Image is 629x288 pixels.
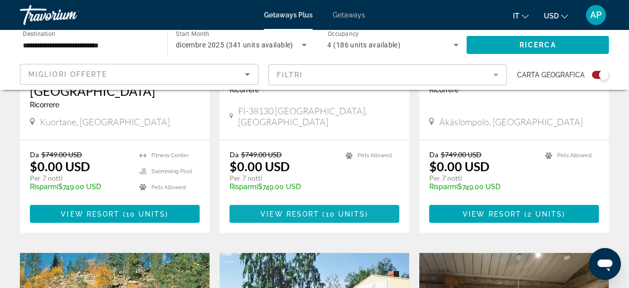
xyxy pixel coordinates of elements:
[230,86,259,94] span: Ricorrere
[429,86,459,94] span: Ricorrere
[176,31,209,38] span: Start Month
[429,183,535,191] p: $749.00 USD
[519,41,556,49] span: Ricerca
[463,210,521,218] span: View Resort
[30,101,59,109] span: Ricorrere
[28,70,108,78] span: Migliori offerte
[230,174,336,183] p: Per 7 notti
[333,11,365,19] a: Getaways
[429,150,438,159] span: Da
[30,159,90,174] p: $0.00 USD
[230,159,290,174] p: $0.00 USD
[176,41,293,49] span: dicembre 2025 (341 units available)
[230,183,336,191] p: $749.00 USD
[268,64,507,86] button: Filter
[126,210,166,218] span: 10 units
[429,174,535,183] p: Per 7 notti
[517,68,585,82] span: Carta geografica
[439,116,583,127] span: Äkäslompolo, [GEOGRAPHIC_DATA]
[326,210,366,218] span: 10 units
[40,116,170,127] span: Kuortane, [GEOGRAPHIC_DATA]
[30,183,58,191] span: Risparmi
[41,150,82,159] span: $749.00 USD
[260,210,319,218] span: View Resort
[120,210,168,218] span: ( )
[23,30,55,37] span: Destination
[241,150,282,159] span: $749.00 USD
[544,12,559,20] span: USD
[467,36,609,54] button: Ricerca
[429,205,599,223] button: View Resort(2 units)
[328,41,401,49] span: 4 (186 units available)
[238,105,399,127] span: FI-38130 [GEOGRAPHIC_DATA], [GEOGRAPHIC_DATA]
[544,8,568,23] button: Change currency
[20,2,120,28] a: Travorium
[319,210,368,218] span: ( )
[230,150,239,159] span: Da
[522,210,566,218] span: ( )
[151,168,192,175] span: Swimming Pool
[513,8,529,23] button: Change language
[61,210,120,218] span: View Resort
[30,150,39,159] span: Da
[589,248,621,280] iframe: Buton lansare fereastră mesagerie
[151,184,186,191] span: Pets Allowed
[358,152,392,159] span: Pets Allowed
[591,10,602,20] span: AP
[30,174,129,183] p: Per 7 notti
[230,205,399,223] button: View Resort(10 units)
[151,152,189,159] span: Fitness Center
[513,12,519,20] span: it
[528,210,563,218] span: 2 units
[328,31,359,38] span: Occupancy
[30,183,129,191] p: $749.00 USD
[230,183,258,191] span: Risparmi
[441,150,482,159] span: $749.00 USD
[30,205,200,223] button: View Resort(10 units)
[28,68,250,80] mat-select: Sort by
[264,11,313,19] a: Getaways Plus
[429,159,490,174] p: $0.00 USD
[557,152,592,159] span: Pets Allowed
[583,4,609,25] button: User Menu
[429,183,458,191] span: Risparmi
